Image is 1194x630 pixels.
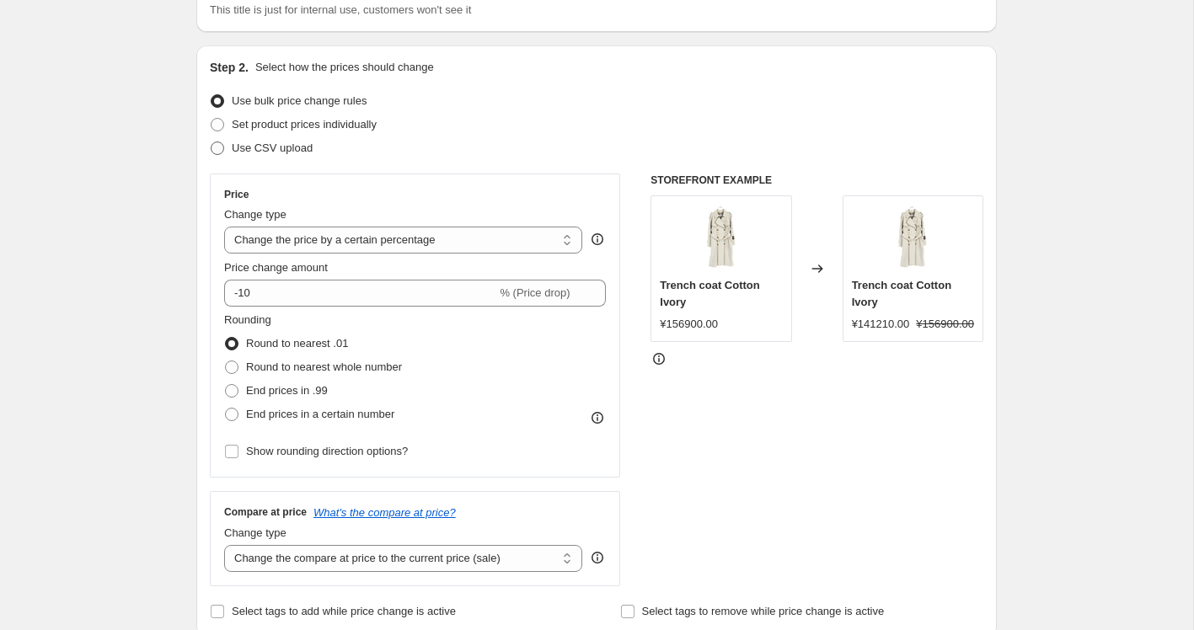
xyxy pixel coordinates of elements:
[313,506,456,519] button: What's the compare at price?
[224,505,307,519] h3: Compare at price
[688,205,755,272] img: 863148_original_80x.jpg
[232,94,367,107] span: Use bulk price change rules
[589,549,606,566] div: help
[255,59,434,76] p: Select how the prices should change
[852,318,910,330] span: ¥141210.00
[224,280,496,307] input: -15
[224,313,271,326] span: Rounding
[224,261,328,274] span: Price change amount
[246,384,328,397] span: End prices in .99
[660,279,759,308] span: Trench coat Cotton Ivory
[224,208,286,221] span: Change type
[852,279,951,308] span: Trench coat Cotton Ivory
[916,318,974,330] span: ¥156900.00
[246,337,348,350] span: Round to nearest .01
[660,318,718,330] span: ¥156900.00
[246,360,402,373] span: Round to nearest whole number
[232,118,377,131] span: Set product prices individually
[246,445,408,457] span: Show rounding direction options?
[232,141,313,154] span: Use CSV upload
[224,188,249,201] h3: Price
[879,205,946,272] img: 863148_original_80x.jpg
[589,231,606,248] div: help
[232,605,456,617] span: Select tags to add while price change is active
[500,286,570,299] span: % (Price drop)
[210,3,471,16] span: This title is just for internal use, customers won't see it
[651,174,983,187] h6: STOREFRONT EXAMPLE
[210,59,249,76] h2: Step 2.
[642,605,885,617] span: Select tags to remove while price change is active
[246,408,394,420] span: End prices in a certain number
[224,526,286,539] span: Change type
